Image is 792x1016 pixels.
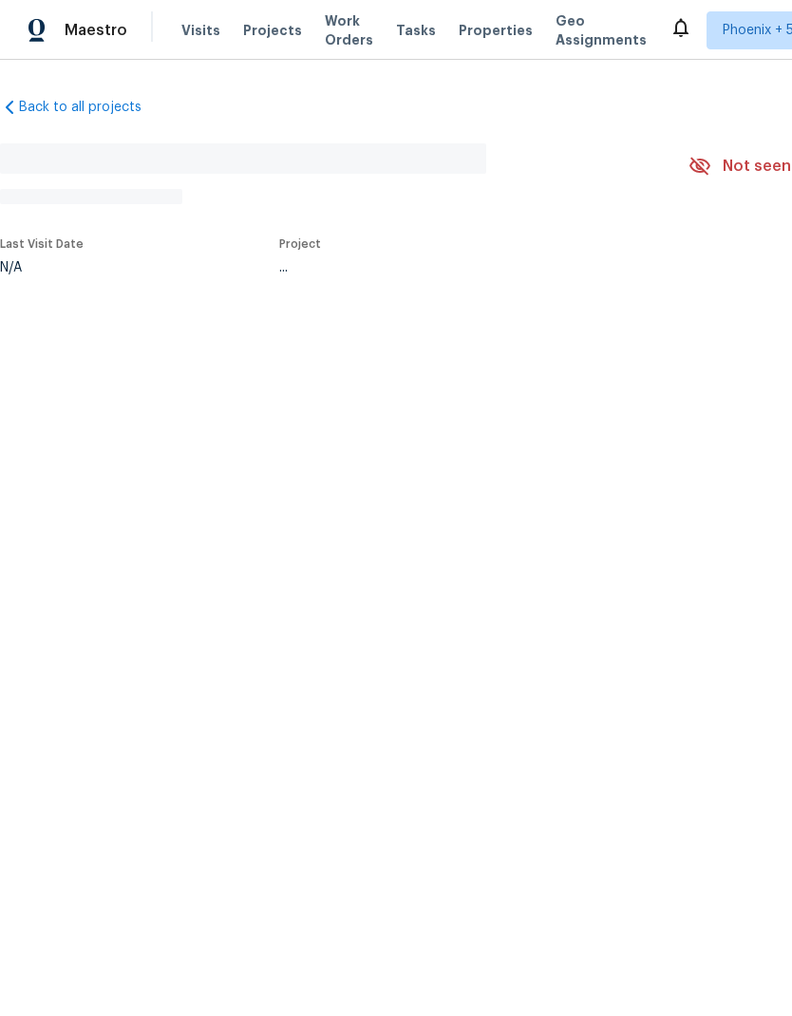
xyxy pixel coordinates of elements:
div: ... [279,261,644,274]
span: Geo Assignments [556,11,647,49]
span: Projects [243,21,302,40]
span: Properties [459,21,533,40]
span: Tasks [396,24,436,37]
span: Work Orders [325,11,373,49]
span: Project [279,238,321,250]
span: Visits [181,21,220,40]
span: Maestro [65,21,127,40]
